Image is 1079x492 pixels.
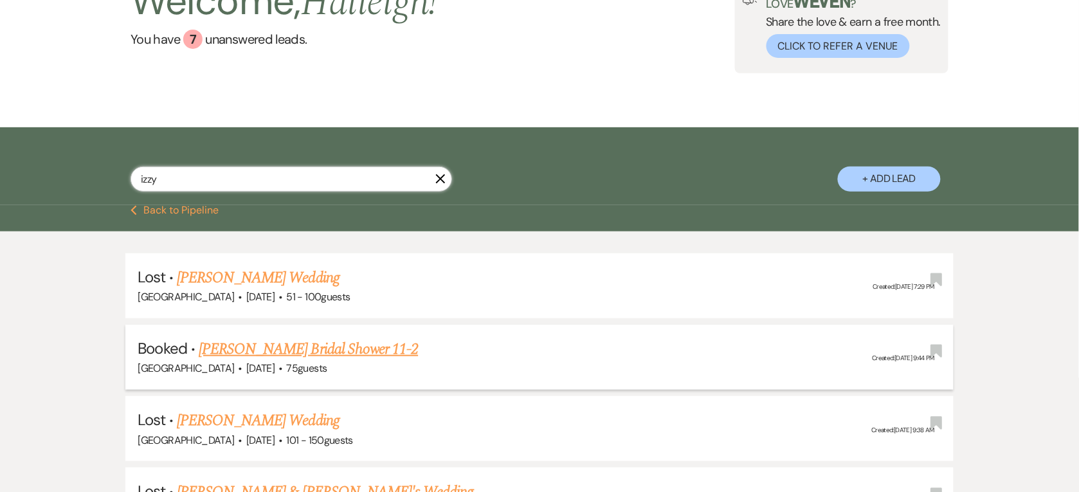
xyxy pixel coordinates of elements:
a: [PERSON_NAME] Bridal Shower 11-2 [199,338,418,361]
span: Lost [138,410,165,430]
span: 75 guests [287,361,327,375]
span: [GEOGRAPHIC_DATA] [138,290,235,304]
span: [GEOGRAPHIC_DATA] [138,433,235,447]
input: Search by name, event date, email address or phone number [131,167,452,192]
span: Created: [DATE] 9:44 PM [873,354,935,363]
button: Click to Refer a Venue [766,34,910,58]
button: + Add Lead [838,167,941,192]
a: [PERSON_NAME] Wedding [177,266,340,289]
span: [DATE] [246,433,275,447]
a: [PERSON_NAME] Wedding [177,409,340,432]
span: Created: [DATE] 7:29 PM [873,282,935,291]
button: Back to Pipeline [131,205,219,215]
span: 51 - 100 guests [287,290,350,304]
span: [DATE] [246,361,275,375]
div: 7 [183,30,203,49]
a: You have 7 unanswered leads. [131,30,438,49]
span: Lost [138,267,165,287]
span: Booked [138,338,187,358]
span: 101 - 150 guests [287,433,353,447]
span: [DATE] [246,290,275,304]
span: [GEOGRAPHIC_DATA] [138,361,235,375]
span: Created: [DATE] 9:38 AM [872,426,935,434]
